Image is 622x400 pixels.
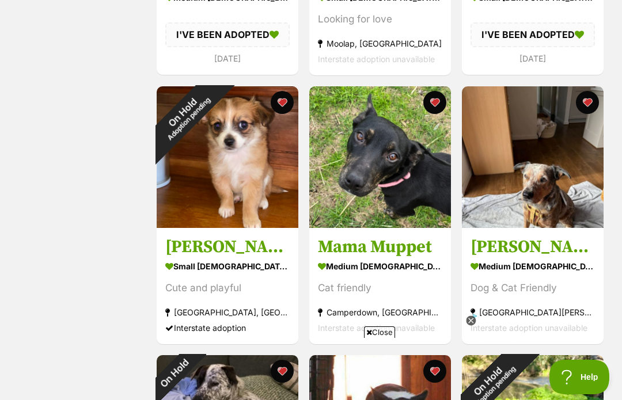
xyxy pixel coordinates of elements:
a: Mama Muppet medium [DEMOGRAPHIC_DATA] Dog Cat friendly Camperdown, [GEOGRAPHIC_DATA] Interstate a... [309,227,451,344]
div: [DATE] [471,50,595,66]
img: Mama Muppet [309,86,451,228]
div: Dog & Cat Friendly [471,280,595,296]
button: favourite [271,91,294,114]
div: [GEOGRAPHIC_DATA], [GEOGRAPHIC_DATA] [165,304,290,320]
span: Interstate adoption unavailable [318,54,435,64]
a: [PERSON_NAME] small [DEMOGRAPHIC_DATA] Dog Cute and playful [GEOGRAPHIC_DATA], [GEOGRAPHIC_DATA] ... [157,227,298,344]
div: I'VE BEEN ADOPTED [471,22,595,47]
div: medium [DEMOGRAPHIC_DATA] Dog [318,258,442,275]
a: On HoldAdoption pending [157,219,298,230]
iframe: Help Scout Beacon - Open [549,360,610,394]
div: Cat friendly [318,280,442,296]
div: Looking for love [318,12,442,27]
div: [DATE] [165,50,290,66]
div: Cute and playful [165,280,290,296]
span: Interstate adoption unavailable [471,323,587,333]
img: Alejandro [462,86,604,228]
div: On Hold [135,64,236,165]
span: Adoption pending [166,96,212,142]
div: I'VE BEEN ADOPTED [165,22,290,47]
div: [GEOGRAPHIC_DATA][PERSON_NAME], [GEOGRAPHIC_DATA] [471,304,595,320]
div: medium [DEMOGRAPHIC_DATA] Dog [471,258,595,275]
div: small [DEMOGRAPHIC_DATA] Dog [165,258,290,275]
div: Moolap, [GEOGRAPHIC_DATA] [318,36,442,51]
button: favourite [423,91,446,114]
div: Camperdown, [GEOGRAPHIC_DATA] [318,304,442,320]
h3: [PERSON_NAME] [471,236,595,258]
iframe: Advertisement [101,342,521,394]
button: favourite [576,91,599,114]
h3: Mama Muppet [318,236,442,258]
h3: [PERSON_NAME] [165,236,290,258]
a: [PERSON_NAME] medium [DEMOGRAPHIC_DATA] Dog Dog & Cat Friendly [GEOGRAPHIC_DATA][PERSON_NAME], [G... [462,227,604,344]
img: Finn [157,86,298,228]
